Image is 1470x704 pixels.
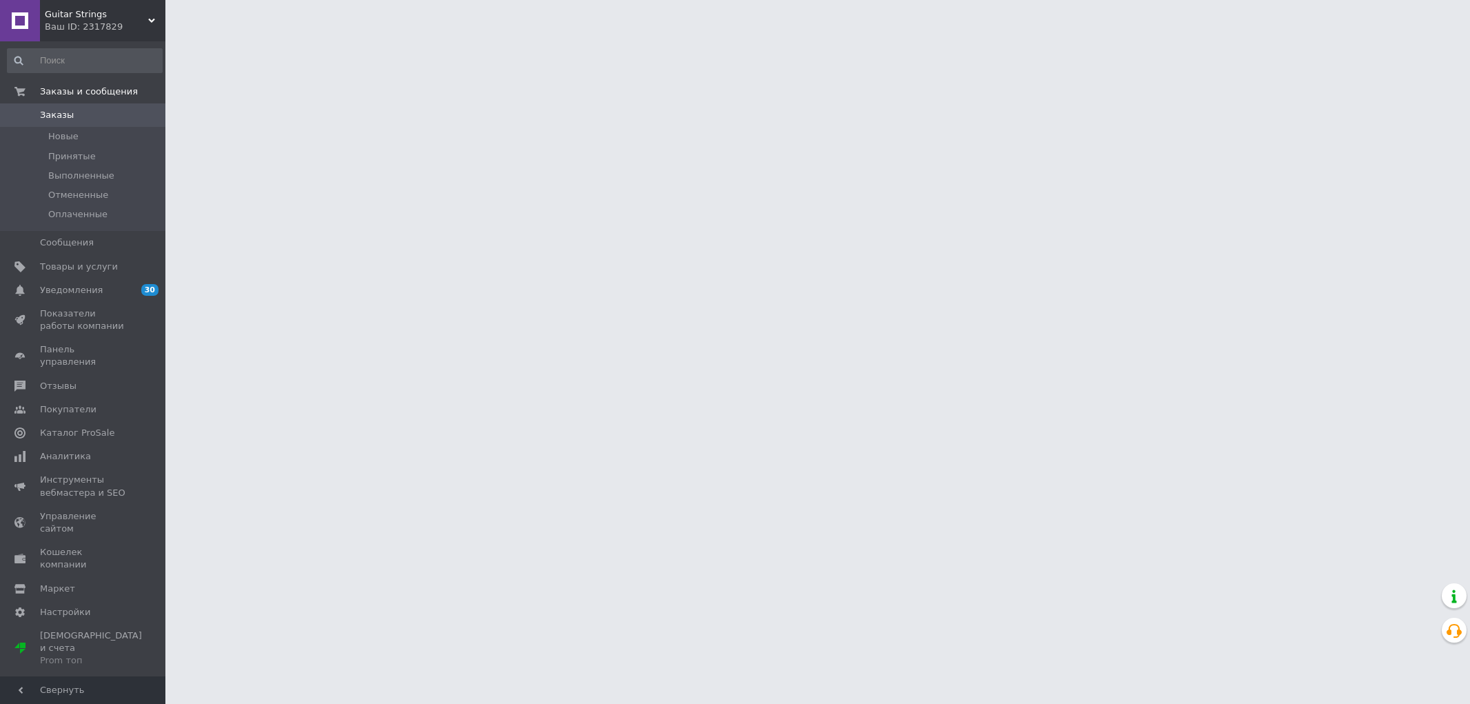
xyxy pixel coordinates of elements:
[40,284,103,296] span: Уведомления
[7,48,163,73] input: Поиск
[40,343,127,368] span: Панель управления
[40,510,127,535] span: Управление сайтом
[40,380,76,392] span: Отзывы
[45,21,165,33] div: Ваш ID: 2317829
[40,606,90,618] span: Настройки
[48,208,108,221] span: Оплаченные
[48,130,79,143] span: Новые
[40,474,127,499] span: Инструменты вебмастера и SEO
[40,546,127,571] span: Кошелек компании
[48,170,114,182] span: Выполненные
[40,109,74,121] span: Заказы
[45,8,148,21] span: Guitar Strings
[40,237,94,249] span: Сообщения
[40,427,114,439] span: Каталог ProSale
[141,284,159,296] span: 30
[40,654,142,667] div: Prom топ
[40,630,142,667] span: [DEMOGRAPHIC_DATA] и счета
[40,86,138,98] span: Заказы и сообщения
[40,308,127,332] span: Показатели работы компании
[40,450,91,463] span: Аналитика
[48,150,96,163] span: Принятые
[48,189,108,201] span: Отмененные
[40,403,96,416] span: Покупатели
[40,261,118,273] span: Товары и услуги
[40,583,75,595] span: Маркет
